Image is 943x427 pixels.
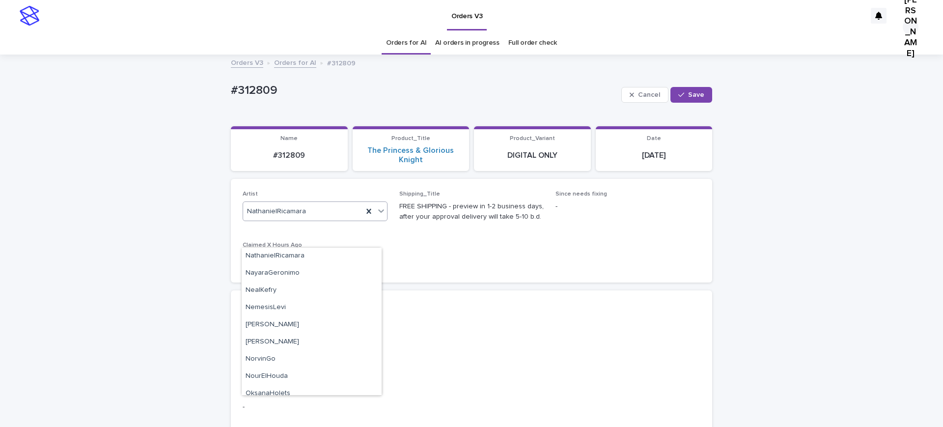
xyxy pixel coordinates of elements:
[621,87,668,103] button: Cancel
[242,334,382,351] div: Nikhil Kesarwani
[243,354,700,364] p: -
[231,84,617,98] p: #312809
[242,299,382,316] div: NemesisLevi
[242,248,382,265] div: NathanielRicamara
[903,19,918,35] div: [PERSON_NAME]
[243,313,700,323] p: -
[242,368,382,385] div: NourElHouda
[237,151,342,160] p: #312809
[688,91,704,98] span: Save
[242,282,382,299] div: NealKefry
[555,191,607,197] span: Since needs fixing
[243,242,302,248] span: Claimed X Hours Ago
[510,136,555,142] span: Product_Variant
[242,385,382,402] div: OksanaHolets
[243,191,258,197] span: Artist
[242,265,382,282] div: NayaraGeronimo
[508,31,557,55] a: Full order check
[638,91,660,98] span: Cancel
[670,87,712,103] button: Save
[647,136,661,142] span: Date
[280,136,298,142] span: Name
[20,6,39,26] img: stacker-logo-s-only.png
[386,31,426,55] a: Orders for AI
[391,136,430,142] span: Product_Title
[242,316,382,334] div: Neslie Arche
[399,201,544,222] p: FREE SHIPPING - preview in 1-2 business days, after your approval delivery will take 5-10 b.d.
[327,57,356,68] p: #312809
[602,151,707,160] p: [DATE]
[247,206,306,217] span: NathanielRicamara
[435,31,499,55] a: AI orders in progress
[555,201,700,212] p: -
[480,151,585,160] p: DIGITAL ONLY
[242,351,382,368] div: NorvinGo
[243,402,700,412] p: -
[274,57,316,68] a: Orders for AI
[399,191,440,197] span: Shipping_Title
[231,57,263,68] a: Orders V3
[359,146,464,165] a: The Princess & Glorious Knight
